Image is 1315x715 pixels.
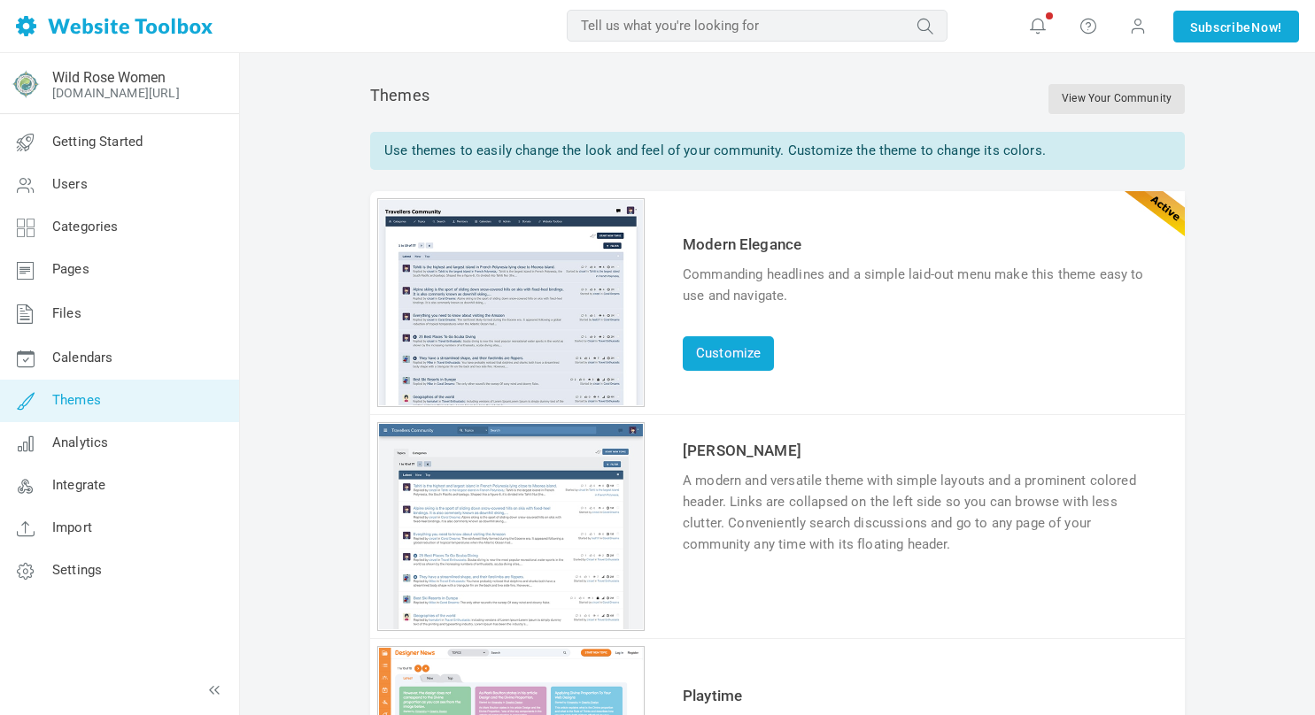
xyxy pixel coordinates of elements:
span: Users [52,176,88,192]
a: Customize theme [379,393,643,409]
input: Tell us what you're looking for [567,10,948,42]
a: [PERSON_NAME] [683,442,801,459]
div: A modern and versatile theme with simple layouts and a prominent colored header. Links are collap... [683,470,1154,555]
a: Wild Rose Women [52,69,166,86]
div: Use themes to easily change the look and feel of your community. Customize the theme to change it... [370,132,1185,170]
span: Themes [52,392,101,408]
span: Calendars [52,350,112,365]
a: View Your Community [1048,84,1185,114]
td: Modern Elegance [678,229,1158,259]
span: Now! [1251,18,1282,37]
div: Themes [370,84,1185,114]
span: Import [52,519,92,535]
span: Pages [52,261,89,277]
a: SubscribeNow! [1173,11,1299,42]
span: Files [52,305,81,321]
a: [DOMAIN_NAME][URL] [52,86,180,100]
span: Categories [52,219,119,234]
img: favicon.ico [12,70,40,98]
img: elegance2_thumb.jpg [379,200,643,405]
div: Commanding headlines and a simple laid-out menu make this theme easy to use and navigate. [683,264,1154,306]
span: Getting Started [52,134,143,150]
span: Integrate [52,477,105,493]
img: angela_thumb.jpg [379,424,643,629]
a: Customize [683,336,774,371]
a: Preview theme [379,617,643,633]
span: Settings [52,562,102,578]
a: Playtime [683,687,742,704]
span: Analytics [52,434,108,450]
